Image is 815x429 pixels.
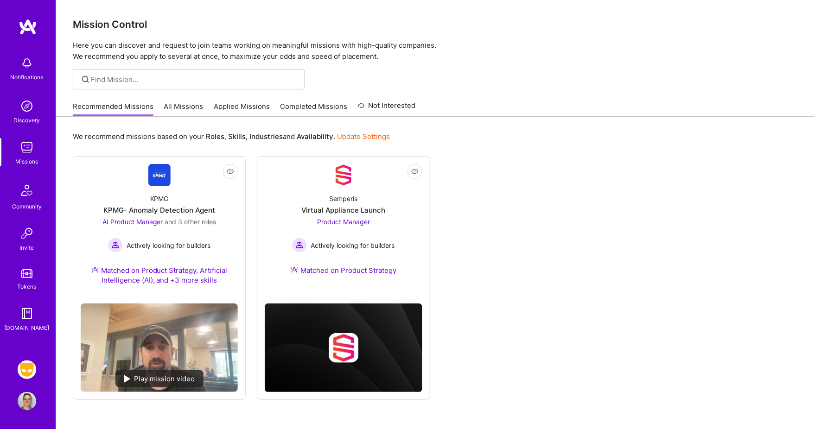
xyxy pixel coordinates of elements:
[81,164,238,296] a: Company LogoKPMGKPMG- Anomaly Detection AgentAI Product Manager and 3 other rolesActively looking...
[18,360,36,379] img: Grindr: Product & Marketing
[81,265,238,285] div: Matched on Product Strategy, Artificial Intelligence (AI), and +3 more skills
[18,224,36,243] img: Invite
[291,265,396,275] div: Matched on Product Strategy
[214,101,270,117] a: Applied Missions
[329,333,358,363] img: Company logo
[332,164,355,186] img: Company Logo
[228,132,246,141] b: Skills
[21,269,32,278] img: tokens
[165,218,216,226] span: and 3 other roles
[227,168,234,175] i: icon EyeClosed
[102,218,163,226] span: AI Product Manager
[150,194,169,203] div: KPMG
[12,202,42,211] div: Community
[337,132,390,141] a: Update Settings
[249,132,283,141] b: Industries
[297,132,333,141] b: Availability
[301,205,385,215] div: Virtual Appliance Launch
[291,266,298,273] img: Ateam Purple Icon
[91,266,99,273] img: Ateam Purple Icon
[108,238,123,252] img: Actively looking for builders
[311,240,395,250] span: Actively looking for builders
[280,101,348,117] a: Completed Missions
[18,282,37,291] div: Tokens
[358,100,416,117] a: Not Interested
[265,164,422,286] a: Company LogoSemperisVirtual Appliance LaunchProduct Manager Actively looking for buildersActively...
[73,40,798,62] p: Here you can discover and request to join teams working on meaningful missions with high-quality ...
[127,240,210,250] span: Actively looking for builders
[103,205,215,215] div: KPMG- Anomaly Detection Agent
[18,97,36,115] img: discovery
[124,375,130,383] img: play
[16,179,38,202] img: Community
[292,238,307,252] img: Actively looking for builders
[14,115,40,125] div: Discovery
[20,243,34,252] div: Invite
[164,101,204,117] a: All Missions
[18,304,36,323] img: guide book
[411,168,419,175] i: icon EyeClosed
[15,392,38,410] a: User Avatar
[11,72,44,82] div: Notifications
[206,132,224,141] b: Roles
[5,323,50,333] div: [DOMAIN_NAME]
[18,138,36,157] img: teamwork
[80,74,91,85] i: icon SearchGrey
[317,218,370,226] span: Product Manager
[265,303,422,392] img: cover
[73,132,390,141] p: We recommend missions based on your , , and .
[115,370,204,387] div: Play mission video
[329,194,357,203] div: Semperis
[18,392,36,410] img: User Avatar
[81,303,238,392] img: No Mission
[91,75,298,84] input: Find Mission...
[16,157,38,166] div: Missions
[15,360,38,379] a: Grindr: Product & Marketing
[18,54,36,72] img: bell
[73,101,153,117] a: Recommended Missions
[73,19,798,30] h3: Mission Control
[148,164,171,186] img: Company Logo
[19,19,37,35] img: logo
